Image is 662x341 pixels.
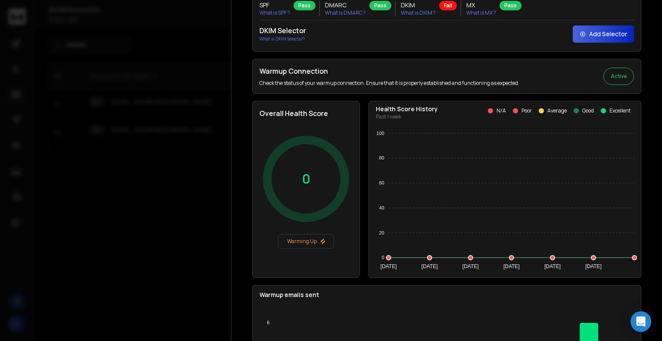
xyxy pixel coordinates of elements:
div: Fail [439,1,457,10]
p: Excellent [609,107,631,114]
p: Past 1 week [376,113,438,120]
tspan: [DATE] [544,263,561,269]
button: Active [603,68,634,85]
p: Good [582,107,594,114]
p: Warmup emails sent [259,291,634,299]
tspan: 20 [379,230,384,235]
tspan: 60 [379,180,384,185]
h3: SPF [259,1,290,9]
div: Pass [369,1,391,10]
h2: Overall Health Score [259,108,353,119]
p: Warming Up [282,238,330,245]
p: What is DKIM Selector? [259,36,306,42]
div: Open Intercom Messenger [631,311,651,332]
tspan: [DATE] [585,263,602,269]
tspan: [DATE] [381,263,397,269]
tspan: 40 [379,205,384,210]
h2: Warmup Connection [259,66,519,76]
p: Check the status of your warmup connection. Ensure that it is properly established and functionin... [259,80,519,87]
p: N/A [496,107,506,114]
p: What is MX ? [466,9,496,16]
p: 0 [302,171,310,187]
p: What is DKIM ? [401,9,436,16]
h3: DKIM [401,1,436,9]
tspan: [DATE] [422,263,438,269]
h2: DKIM Selector [259,25,306,36]
p: What is SPF ? [259,9,290,16]
p: Average [547,107,567,114]
h3: MX [466,1,496,9]
p: Poor [521,107,532,114]
tspan: 80 [379,155,384,160]
button: Add Selector [573,25,634,43]
p: What is DMARC ? [325,9,366,16]
tspan: 6 [267,320,269,325]
h3: DMARC [325,1,366,9]
tspan: 100 [376,131,384,136]
tspan: [DATE] [503,263,520,269]
div: Pass [500,1,521,10]
div: Pass [294,1,315,10]
tspan: 0 [382,255,384,260]
tspan: [DATE] [462,263,479,269]
p: Health Score History [376,105,438,113]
